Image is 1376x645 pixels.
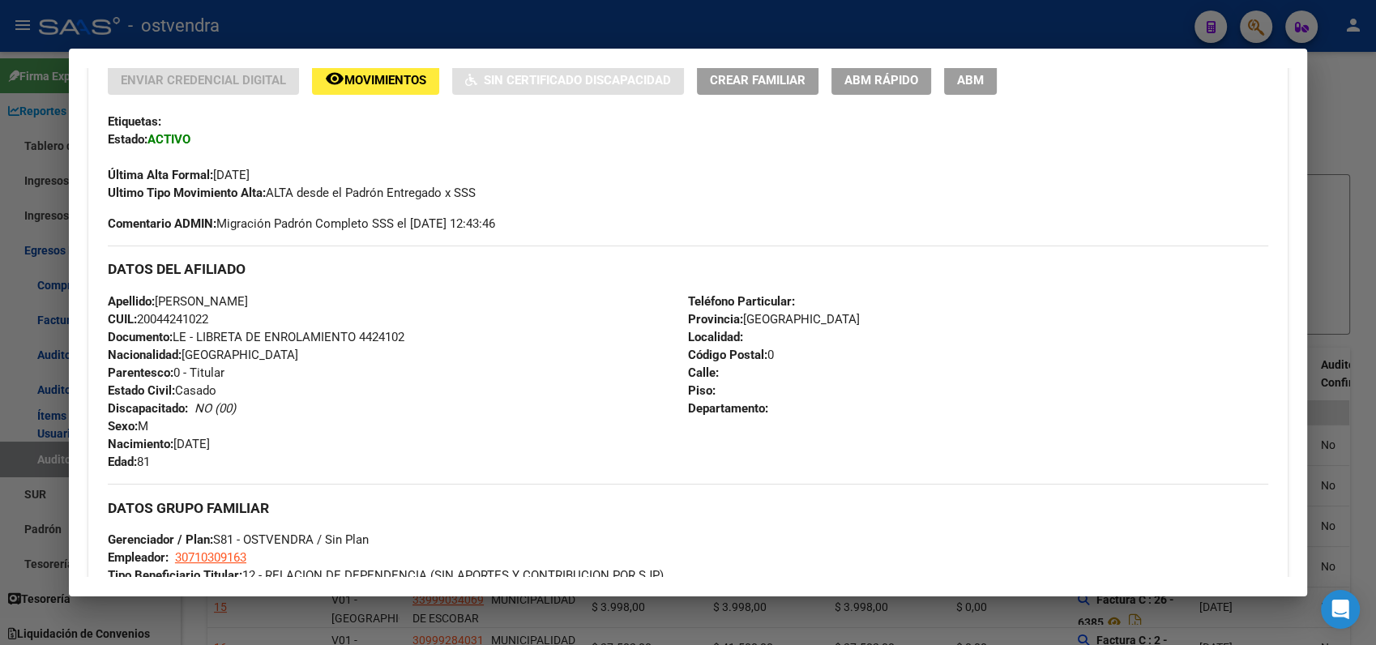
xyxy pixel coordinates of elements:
span: M [108,419,148,434]
button: Crear Familiar [697,65,818,95]
strong: Comentario ADMIN: [108,216,216,231]
button: Enviar Credencial Digital [108,65,299,95]
mat-icon: remove_red_eye [325,69,344,88]
span: 30710309163 [175,550,246,565]
strong: Etiquetas: [108,114,161,129]
strong: Nacionalidad: [108,348,182,362]
i: NO (00) [194,401,236,416]
strong: Parentesco: [108,365,173,380]
button: Movimientos [312,65,439,95]
strong: Ultimo Tipo Movimiento Alta: [108,186,266,200]
strong: Piso: [688,383,716,398]
strong: Tipo Beneficiario Titular: [108,568,242,583]
span: Movimientos [344,73,426,88]
span: [GEOGRAPHIC_DATA] [688,312,860,327]
span: [PERSON_NAME] [108,294,248,309]
span: Enviar Credencial Digital [121,73,286,88]
strong: Sexo: [108,419,138,434]
span: [DATE] [108,168,250,182]
span: 12 - RELACION DE DEPENDENCIA (SIN APORTES Y CONTRIBUCION POR SJP) [108,568,664,583]
strong: Nacimiento: [108,437,173,451]
span: Casado [108,383,216,398]
span: Sin Certificado Discapacidad [484,73,671,88]
strong: Documento: [108,330,173,344]
button: Sin Certificado Discapacidad [452,65,684,95]
strong: CUIL: [108,312,137,327]
button: ABM [944,65,997,95]
strong: Discapacitado: [108,401,188,416]
span: 20044241022 [108,312,208,327]
strong: Estado Civil: [108,383,175,398]
span: 81 [108,455,150,469]
strong: Código Postal: [688,348,767,362]
strong: Departamento: [688,401,768,416]
strong: Apellido: [108,294,155,309]
strong: ACTIVO [147,132,190,147]
span: ABM Rápido [844,73,918,88]
span: [GEOGRAPHIC_DATA] [108,348,298,362]
h3: DATOS GRUPO FAMILIAR [108,499,1268,517]
span: 0 [688,348,774,362]
h3: DATOS DEL AFILIADO [108,260,1268,278]
span: [DATE] [108,437,210,451]
span: Crear Familiar [710,73,806,88]
strong: Estado: [108,132,147,147]
span: S81 - OSTVENDRA / Sin Plan [108,532,369,547]
div: Open Intercom Messenger [1321,590,1360,629]
span: LE - LIBRETA DE ENROLAMIENTO 4424102 [108,330,404,344]
strong: Localidad: [688,330,743,344]
strong: Provincia: [688,312,743,327]
strong: Calle: [688,365,719,380]
strong: Gerenciador / Plan: [108,532,213,547]
strong: Última Alta Formal: [108,168,213,182]
strong: Teléfono Particular: [688,294,795,309]
span: ALTA desde el Padrón Entregado x SSS [108,186,476,200]
span: 0 - Titular [108,365,224,380]
span: Migración Padrón Completo SSS el [DATE] 12:43:46 [108,215,495,233]
strong: Edad: [108,455,137,469]
button: ABM Rápido [831,65,931,95]
span: ABM [957,73,984,88]
strong: Empleador: [108,550,169,565]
